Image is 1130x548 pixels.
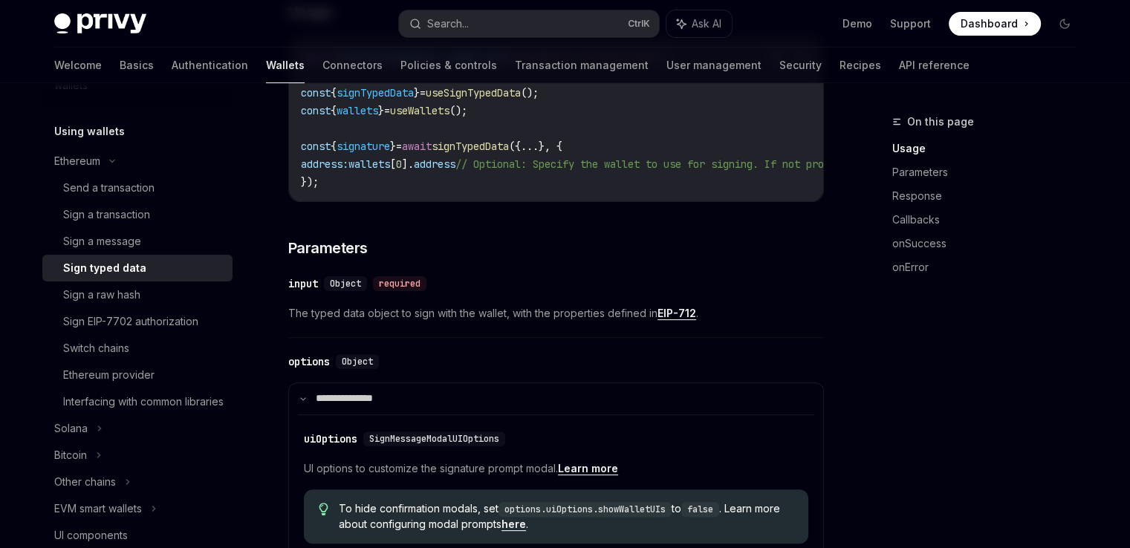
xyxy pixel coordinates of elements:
[840,48,881,83] a: Recipes
[400,48,497,83] a: Policies & controls
[63,366,155,384] div: Ethereum provider
[42,308,233,335] a: Sign EIP-7702 authorization
[54,152,100,170] div: Ethereum
[455,157,1044,171] span: // Optional: Specify the wallet to use for signing. If not provided, the first wallet will be used.
[337,86,414,100] span: signTypedData
[666,10,732,37] button: Ask AI
[396,140,402,153] span: =
[301,140,331,153] span: const
[322,48,383,83] a: Connectors
[521,86,539,100] span: ();
[54,446,87,464] div: Bitcoin
[54,500,142,518] div: EVM smart wallets
[63,286,140,304] div: Sign a raw hash
[54,13,146,34] img: dark logo
[892,137,1088,160] a: Usage
[63,232,141,250] div: Sign a message
[266,48,305,83] a: Wallets
[369,433,499,445] span: SignMessageModalUIOptions
[961,16,1018,31] span: Dashboard
[42,201,233,228] a: Sign a transaction
[330,278,361,290] span: Object
[172,48,248,83] a: Authentication
[63,206,150,224] div: Sign a transaction
[432,140,509,153] span: signTypedData
[301,104,331,117] span: const
[63,259,146,277] div: Sign typed data
[1053,12,1077,36] button: Toggle dark mode
[331,104,337,117] span: {
[892,208,1088,232] a: Callbacks
[499,502,672,517] code: options.uiOptions.showWalletUIs
[42,388,233,415] a: Interfacing with common libraries
[449,104,467,117] span: ();
[501,518,526,531] a: here
[42,281,233,308] a: Sign a raw hash
[666,48,762,83] a: User management
[390,140,396,153] span: }
[120,48,154,83] a: Basics
[414,157,455,171] span: address
[288,276,318,291] div: input
[657,307,696,320] a: EIP-712
[384,104,390,117] span: =
[342,356,373,368] span: Object
[890,16,931,31] a: Support
[54,420,88,437] div: Solana
[54,526,128,544] div: UI components
[288,238,368,258] span: Parameters
[390,104,449,117] span: useWallets
[54,473,116,491] div: Other chains
[304,431,357,446] div: uiOptions
[331,86,337,100] span: {
[521,140,539,153] span: ...
[779,48,822,83] a: Security
[402,157,414,171] span: ].
[892,255,1088,279] a: onError
[396,157,402,171] span: 0
[42,174,233,201] a: Send a transaction
[301,157,348,171] span: address:
[402,140,432,153] span: await
[558,462,618,475] a: Learn more
[63,393,224,411] div: Interfacing with common libraries
[331,140,337,153] span: {
[42,255,233,281] a: Sign typed data
[509,140,521,153] span: ({
[301,86,331,100] span: const
[399,10,659,37] button: Search...CtrlK
[63,179,155,197] div: Send a transaction
[892,232,1088,255] a: onSuccess
[427,15,469,33] div: Search...
[42,228,233,255] a: Sign a message
[414,86,420,100] span: }
[378,104,384,117] span: }
[339,501,793,532] span: To hide confirmation modals, set to . Learn more about configuring modal prompts .
[373,276,426,291] div: required
[539,140,562,153] span: }, {
[63,313,198,330] div: Sign EIP-7702 authorization
[892,160,1088,184] a: Parameters
[42,335,233,362] a: Switch chains
[949,12,1041,36] a: Dashboard
[319,503,329,516] svg: Tip
[304,460,808,477] span: UI options to customize the signature prompt modal.
[337,140,390,153] span: signature
[288,304,824,322] span: The typed data object to sign with the wallet, with the properties defined in .
[54,123,125,140] h5: Using wallets
[42,362,233,388] a: Ethereum provider
[899,48,970,83] a: API reference
[301,175,319,189] span: });
[515,48,649,83] a: Transaction management
[426,86,521,100] span: useSignTypedData
[842,16,872,31] a: Demo
[288,354,330,369] div: options
[692,16,721,31] span: Ask AI
[892,184,1088,208] a: Response
[63,339,129,357] div: Switch chains
[420,86,426,100] span: =
[54,48,102,83] a: Welcome
[348,157,390,171] span: wallets
[337,104,378,117] span: wallets
[628,18,650,30] span: Ctrl K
